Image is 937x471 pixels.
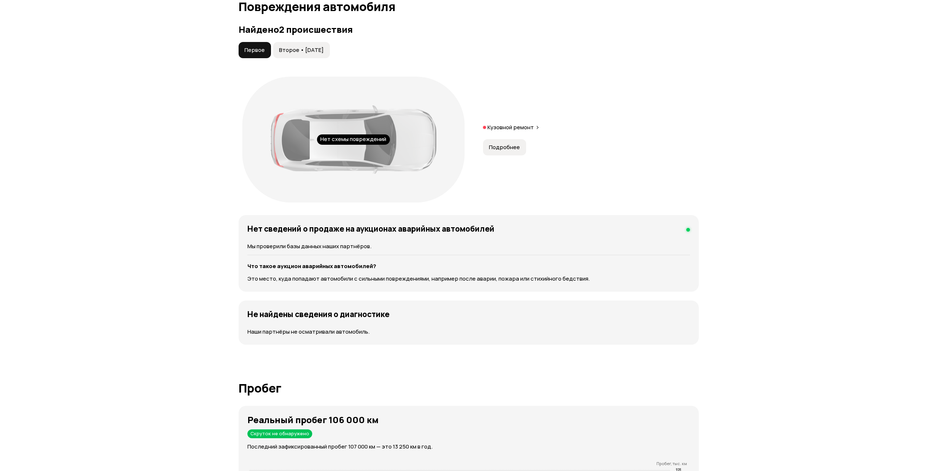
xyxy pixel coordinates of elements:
div: Нет схемы повреждений [317,134,390,145]
button: Второе • [DATE] [273,42,330,58]
div: Скруток не обнаружено [247,429,312,438]
span: Первое [244,46,265,54]
h4: Не найдены сведения о диагностике [247,309,390,319]
p: Наши партнёры не осматривали автомобиль. [247,328,690,336]
p: Пробег, тыс. км [247,461,687,466]
strong: Реальный пробег 106 000 км [247,414,378,426]
h4: Нет сведений о продаже на аукционах аварийных автомобилей [247,224,494,233]
p: Последний зафиксированный пробег 107 000 км — это 13 250 км в год. [247,443,699,451]
p: Мы проверили базы данных наших партнёров. [247,242,690,250]
p: Кузовной ремонт [487,124,534,131]
strong: Что такое аукцион аварийных автомобилей? [247,262,376,270]
button: Первое [239,42,271,58]
span: Второе • [DATE] [279,46,324,54]
h1: Пробег [239,382,699,395]
button: Подробнее [483,139,526,155]
p: Это место, куда попадают автомобили с сильными повреждениями, например после аварии, пожара или с... [247,275,690,283]
h3: Найдено 2 происшествия [239,24,699,35]
span: Подробнее [489,144,520,151]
